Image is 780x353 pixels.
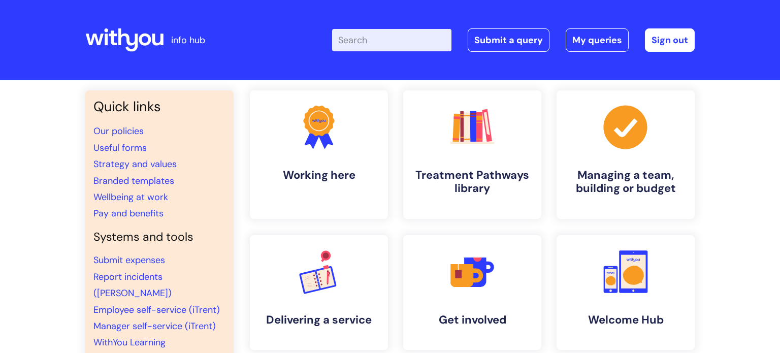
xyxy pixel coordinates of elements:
a: WithYou Learning [93,336,166,348]
a: Employee self-service (iTrent) [93,304,220,316]
div: | - [332,28,695,52]
a: My queries [566,28,629,52]
a: Treatment Pathways library [403,90,541,219]
h4: Welcome Hub [565,313,687,327]
a: Report incidents ([PERSON_NAME]) [93,271,172,299]
h4: Working here [258,169,380,182]
a: Get involved [403,235,541,350]
a: Submit expenses [93,254,165,266]
p: info hub [171,32,205,48]
input: Search [332,29,451,51]
a: Manager self-service (iTrent) [93,320,216,332]
a: Useful forms [93,142,147,154]
h4: Get involved [411,313,533,327]
a: Delivering a service [250,235,388,350]
h3: Quick links [93,99,225,115]
h4: Managing a team, building or budget [565,169,687,196]
h4: Delivering a service [258,313,380,327]
a: Strategy and values [93,158,177,170]
a: Working here [250,90,388,219]
a: Branded templates [93,175,174,187]
a: Our policies [93,125,144,137]
h4: Treatment Pathways library [411,169,533,196]
a: Pay and benefits [93,207,164,219]
a: Wellbeing at work [93,191,168,203]
a: Welcome Hub [557,235,695,350]
a: Sign out [645,28,695,52]
h4: Systems and tools [93,230,225,244]
a: Managing a team, building or budget [557,90,695,219]
a: Submit a query [468,28,549,52]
